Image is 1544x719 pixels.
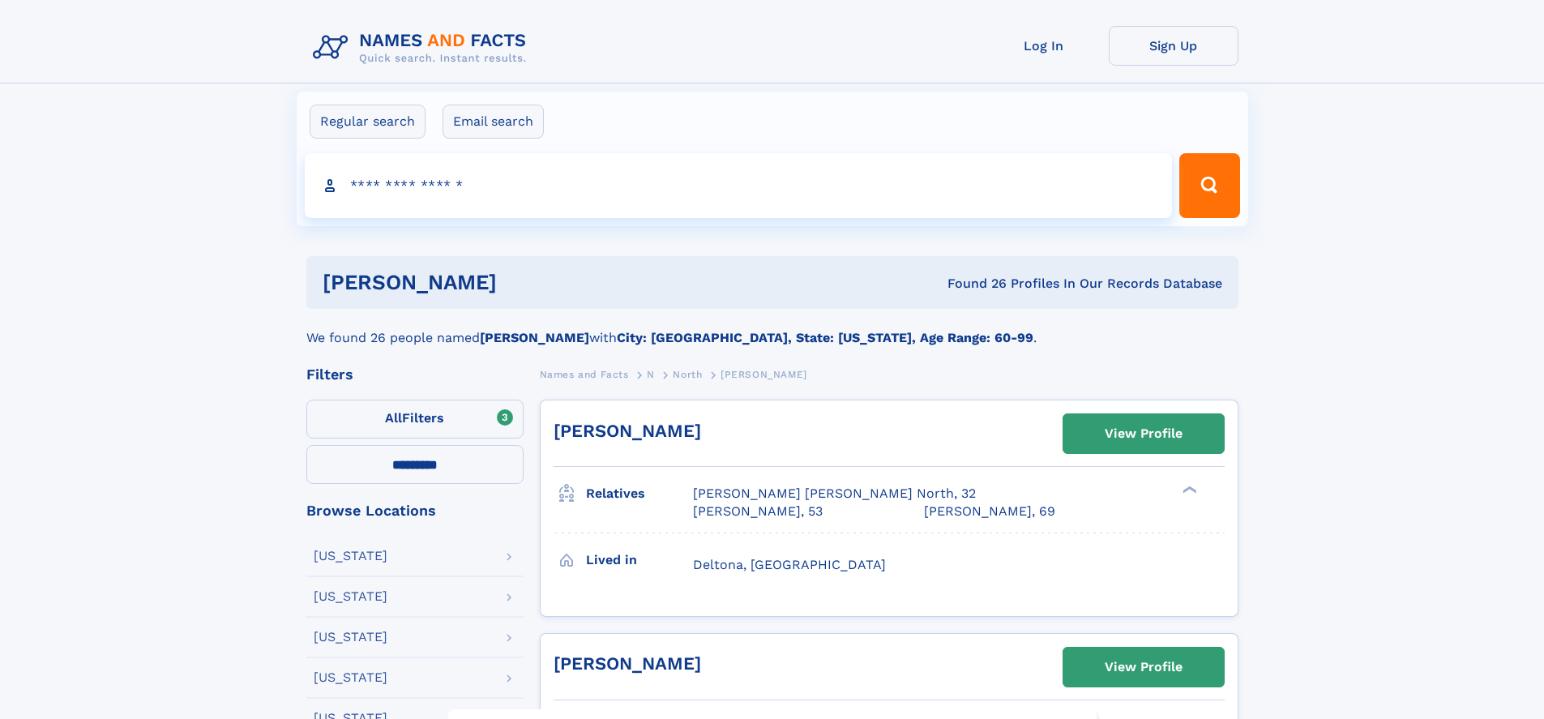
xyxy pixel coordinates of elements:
[1178,485,1198,495] div: ❯
[924,503,1055,520] a: [PERSON_NAME], 69
[693,485,976,503] a: [PERSON_NAME] [PERSON_NAME] North, 32
[310,105,426,139] label: Regular search
[647,369,655,380] span: N
[979,26,1109,66] a: Log In
[617,330,1033,345] b: City: [GEOGRAPHIC_DATA], State: [US_STATE], Age Range: 60-99
[1063,648,1224,687] a: View Profile
[314,550,387,563] div: [US_STATE]
[306,26,540,70] img: Logo Names and Facts
[314,631,387,644] div: [US_STATE]
[554,421,701,441] a: [PERSON_NAME]
[673,364,702,384] a: North
[306,367,524,382] div: Filters
[306,400,524,439] label: Filters
[385,410,402,426] span: All
[306,503,524,518] div: Browse Locations
[314,590,387,603] div: [US_STATE]
[1179,153,1239,218] button: Search Button
[647,364,655,384] a: N
[480,330,589,345] b: [PERSON_NAME]
[673,369,702,380] span: North
[1105,648,1183,686] div: View Profile
[540,364,629,384] a: Names and Facts
[693,557,886,572] span: Deltona, [GEOGRAPHIC_DATA]
[306,309,1238,348] div: We found 26 people named with .
[1109,26,1238,66] a: Sign Up
[586,480,693,507] h3: Relatives
[586,546,693,574] h3: Lived in
[1063,414,1224,453] a: View Profile
[305,153,1173,218] input: search input
[554,653,701,674] a: [PERSON_NAME]
[722,275,1222,293] div: Found 26 Profiles In Our Records Database
[323,272,722,293] h1: [PERSON_NAME]
[693,503,823,520] a: [PERSON_NAME], 53
[721,369,807,380] span: [PERSON_NAME]
[443,105,544,139] label: Email search
[314,671,387,684] div: [US_STATE]
[1105,415,1183,452] div: View Profile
